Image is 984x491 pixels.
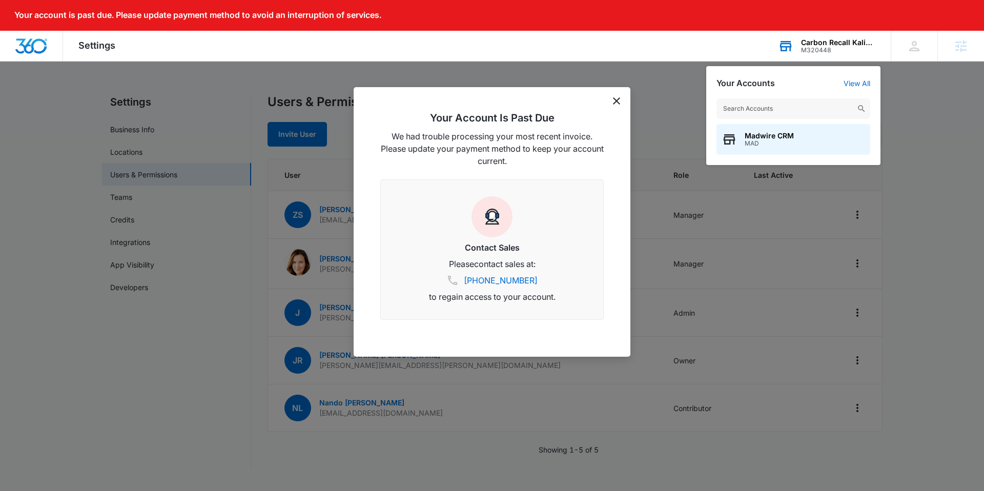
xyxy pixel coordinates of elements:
div: account name [801,38,876,47]
span: Settings [78,40,115,51]
input: Search Accounts [716,98,870,119]
span: Madwire CRM [745,132,794,140]
button: Madwire CRMMAD [716,124,870,155]
p: We had trouble processing your most recent invoice. Please update your payment method to keep you... [380,130,604,167]
h3: Contact Sales [393,241,591,254]
p: Your account is past due. Please update payment method to avoid an interruption of services. [14,10,381,20]
a: View All [844,79,870,88]
div: account id [801,47,876,54]
p: Please contact sales at: to regain access to your account. [393,258,591,303]
span: MAD [745,140,794,147]
button: dismiss this dialog [613,97,620,105]
h2: Your Account Is Past Due [380,112,604,124]
h2: Your Accounts [716,78,775,88]
div: Settings [63,31,131,61]
a: [PHONE_NUMBER] [464,274,538,287]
